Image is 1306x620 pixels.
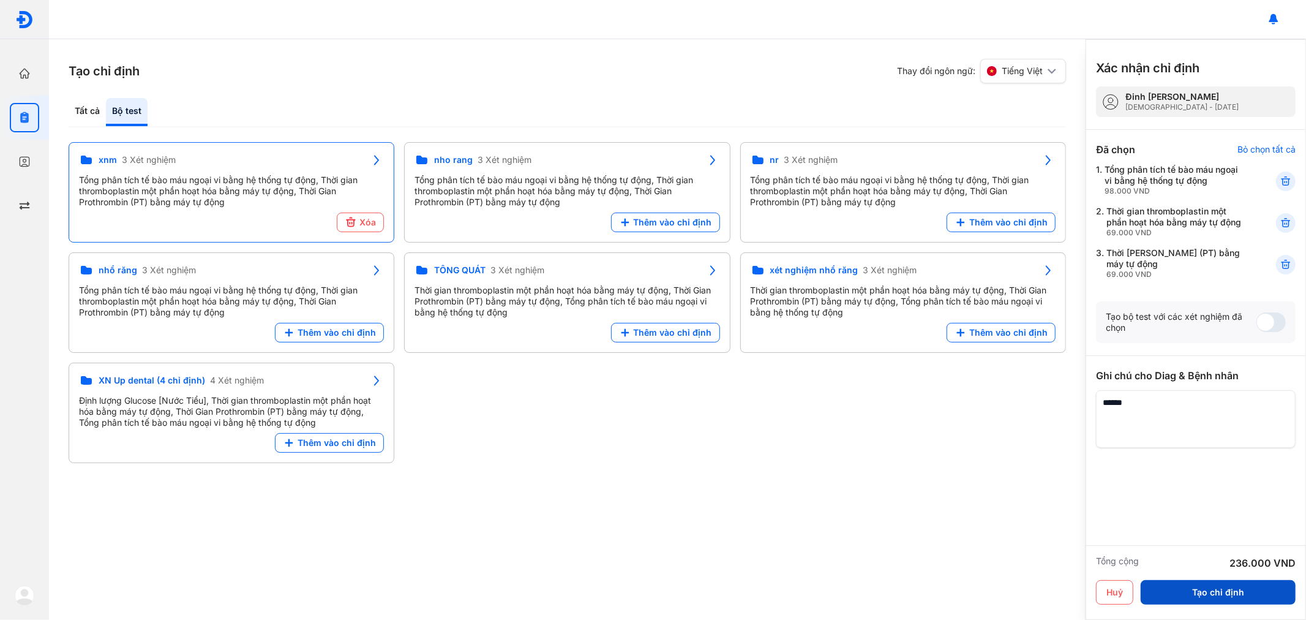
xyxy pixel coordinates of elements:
div: Thời gian thromboplastin một phần hoạt hóa bằng máy tự động, Thời Gian Prothrombin (PT) bằng máy ... [751,285,1056,318]
div: 3. [1096,248,1246,279]
span: nho rang [434,154,473,165]
div: 1. [1096,164,1246,196]
div: Tất cả [69,98,106,126]
button: Huỷ [1096,580,1133,605]
div: Thời gian thromboplastin một phần hoạt hóa bằng máy tự động, Thời Gian Prothrombin (PT) bằng máy ... [415,285,719,318]
span: Thêm vào chỉ định [969,217,1048,228]
span: 3 Xét nghiệm [122,154,176,165]
div: Ghi chú cho Diag & Bệnh nhân [1096,368,1296,383]
div: Thời gian thromboplastin một phần hoạt hóa bằng máy tự động [1106,206,1246,238]
div: Đã chọn [1096,142,1135,157]
div: Thời [PERSON_NAME] (PT) bằng máy tự động [1106,248,1246,279]
div: 2. [1096,206,1246,238]
span: Thêm vào chỉ định [298,327,376,338]
span: Thêm vào chỉ định [634,217,712,228]
div: Tạo bộ test với các xét nghiệm đã chọn [1106,311,1256,333]
div: Tổng phân tích tế bào máu ngoại vi bằng hệ thống tự động [1105,164,1246,196]
span: 3 Xét nghiệm [863,265,917,276]
div: [DEMOGRAPHIC_DATA] - [DATE] [1125,102,1239,112]
span: TỔNG QUÁT [434,265,486,276]
div: 236.000 VND [1229,556,1296,570]
span: 3 Xét nghiệm [784,154,838,165]
button: Xóa [337,213,384,232]
div: Định lượng Glucose [Nước Tiểu], Thời gian thromboplastin một phần hoạt hóa bằng máy tự động, Thời... [79,395,384,428]
span: nhổ răng [99,265,137,276]
div: Bộ test [106,98,148,126]
span: Xóa [359,217,376,228]
h3: Tạo chỉ định [69,62,140,80]
span: XN Up dental (4 chỉ định) [99,375,205,386]
span: Thêm vào chỉ định [634,327,712,338]
button: Thêm vào chỉ định [947,323,1056,342]
span: nr [770,154,779,165]
span: Thêm vào chỉ định [969,327,1048,338]
div: Tổng phân tích tế bào máu ngoại vi bằng hệ thống tự động, Thời gian thromboplastin một phần hoạt ... [415,175,719,208]
div: Tổng cộng [1096,556,1139,570]
button: Thêm vào chỉ định [611,213,720,232]
div: 98.000 VND [1105,186,1246,196]
button: Thêm vào chỉ định [947,213,1056,232]
div: Tổng phân tích tế bào máu ngoại vi bằng hệ thống tự động, Thời gian thromboplastin một phần hoạt ... [751,175,1056,208]
span: 3 Xét nghiệm [490,265,544,276]
div: Bỏ chọn tất cả [1237,144,1296,155]
div: Thay đổi ngôn ngữ: [897,59,1066,83]
button: Thêm vào chỉ định [611,323,720,342]
span: Thêm vào chỉ định [298,437,376,448]
div: 69.000 VND [1106,228,1246,238]
span: Tiếng Việt [1002,66,1043,77]
div: Tổng phân tích tế bào máu ngoại vi bằng hệ thống tự động, Thời gian thromboplastin một phần hoạt ... [79,285,384,318]
div: 69.000 VND [1106,270,1246,279]
span: 3 Xét nghiệm [142,265,196,276]
button: Thêm vào chỉ định [275,323,384,342]
span: xnm [99,154,117,165]
img: logo [15,10,34,29]
h3: Xác nhận chỉ định [1096,59,1199,77]
div: Đinh [PERSON_NAME] [1125,91,1239,102]
button: Thêm vào chỉ định [275,433,384,453]
div: Tổng phân tích tế bào máu ngoại vi bằng hệ thống tự động, Thời gian thromboplastin một phần hoạt ... [79,175,384,208]
span: 3 Xét nghiệm [478,154,531,165]
img: logo [15,586,34,605]
span: 4 Xét nghiệm [210,375,264,386]
button: Tạo chỉ định [1141,580,1296,605]
span: xét nghiệm nhổ răng [770,265,858,276]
